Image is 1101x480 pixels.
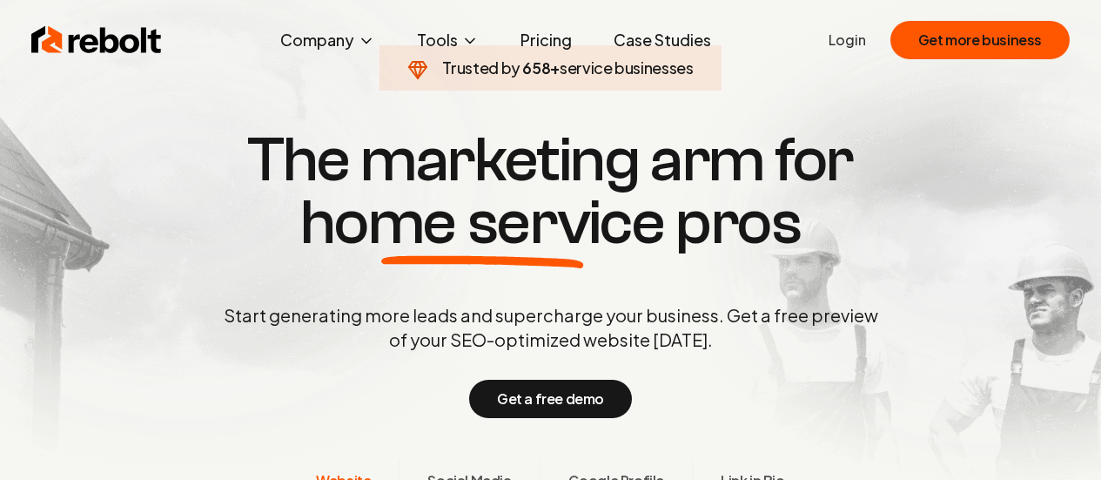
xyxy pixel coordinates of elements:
[403,23,493,57] button: Tools
[31,23,162,57] img: Rebolt Logo
[220,303,882,352] p: Start generating more leads and supercharge your business. Get a free preview of your SEO-optimiz...
[560,57,694,78] span: service businesses
[133,129,969,254] h1: The marketing arm for pros
[469,380,632,418] button: Get a free demo
[829,30,866,51] a: Login
[600,23,725,57] a: Case Studies
[550,57,560,78] span: +
[507,23,586,57] a: Pricing
[266,23,389,57] button: Company
[300,192,665,254] span: home service
[522,56,550,80] span: 658
[442,57,520,78] span: Trusted by
[890,21,1070,59] button: Get more business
